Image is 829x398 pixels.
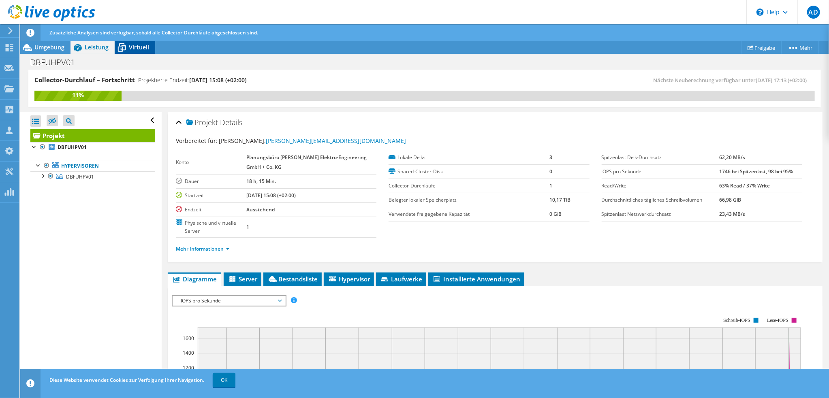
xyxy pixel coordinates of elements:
a: Mehr Informationen [176,245,230,252]
b: 23,43 MB/s [719,211,745,217]
label: Konto [176,158,246,166]
label: Physische und virtuelle Server [176,219,246,235]
span: Laufwerke [380,275,422,283]
text: 1400 [183,349,194,356]
b: 1746 bei Spitzenlast, 98 bei 95% [719,168,793,175]
b: 0 GiB [549,211,562,217]
a: Hypervisoren [30,161,155,171]
text: Lese-IOPS [767,317,789,323]
span: Projekt [186,119,218,127]
label: Startzeit [176,192,246,200]
span: Bestandsliste [267,275,318,283]
b: Ausstehend [246,206,275,213]
label: Shared-Cluster-Disk [389,168,549,176]
span: IOPS pro Sekunde [177,296,281,306]
label: Endzeit [176,206,246,214]
span: Hypervisor [328,275,370,283]
a: OK [213,373,235,387]
b: 10,17 TiB [549,196,570,203]
span: DBFUHPV01 [66,173,94,180]
b: 1 [246,223,249,230]
b: 18 h, 15 Min. [246,178,276,185]
span: Diagramme [172,275,217,283]
h4: Projektierte Endzeit: [138,76,246,85]
text: 1600 [183,335,194,342]
span: Virtuell [129,43,149,51]
a: Projekt [30,129,155,142]
span: [PERSON_NAME], [219,137,406,145]
label: Read/Write [602,182,720,190]
span: Nächste Neuberechnung verfügbar unter [653,77,811,84]
span: [DATE] 17:13 (+02:00) [756,77,807,84]
label: Spitzenlast Netzwerkdurchsatz [602,210,720,218]
span: Installierte Anwendungen [432,275,520,283]
h1: DBFUHPV01 [26,58,88,67]
span: Umgebung [34,43,64,51]
a: Freigabe [741,41,782,54]
a: DBFUHPV01 [30,142,155,153]
b: 63% Read / 37% Write [719,182,770,189]
b: DBFUHPV01 [58,144,87,151]
label: Collector-Durchläufe [389,182,549,190]
b: 3 [549,154,552,161]
span: Zusätzliche Analysen sind verfügbar, sobald alle Collector-Durchläufe abgeschlossen sind. [49,29,258,36]
label: Belegter lokaler Speicherplatz [389,196,549,204]
b: [DATE] 15:08 (+02:00) [246,192,296,199]
label: Vorbereitet für: [176,137,218,145]
svg: \n [756,9,764,16]
text: 1200 [183,364,194,371]
a: Mehr [781,41,819,54]
span: [DATE] 15:08 (+02:00) [189,76,246,84]
a: [PERSON_NAME][EMAIL_ADDRESS][DOMAIN_NAME] [266,137,406,145]
label: Spitzenlast Disk-Durchsatz [602,153,720,162]
label: Verwendete freigegebene Kapazität [389,210,549,218]
span: Details [220,117,242,127]
span: Leistung [85,43,109,51]
label: Durchschnittliches tägliches Schreibvolumen [602,196,720,204]
label: Lokale Disks [389,153,549,162]
b: 0 [549,168,552,175]
span: AD [807,6,820,19]
span: Diese Website verwendet Cookies zur Verfolgung Ihrer Navigation. [49,377,204,383]
b: 66,98 GiB [719,196,741,203]
a: DBFUHPV01 [30,171,155,182]
b: 1 [549,182,552,189]
b: 62,20 MB/s [719,154,745,161]
label: Dauer [176,177,246,185]
b: Planungsbüro [PERSON_NAME] Elektro-Engineering GmbH + Co. KG [246,154,367,170]
div: 11% [34,91,122,100]
span: Server [228,275,257,283]
label: IOPS pro Sekunde [602,168,720,176]
text: Schreib-IOPS [724,317,751,323]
